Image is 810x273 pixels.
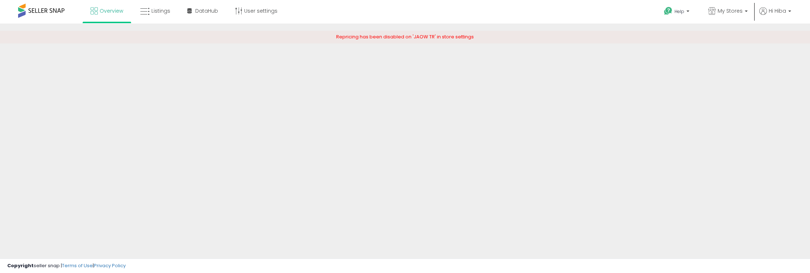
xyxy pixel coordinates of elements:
i: Get Help [664,7,673,16]
span: Hi Hiba [769,7,786,14]
span: Repricing has been disabled on 'JAOW TR' in store settings [336,33,474,40]
span: Listings [151,7,170,14]
span: DataHub [195,7,218,14]
strong: Copyright [7,262,34,269]
span: Help [675,8,684,14]
a: Terms of Use [62,262,93,269]
div: seller snap | | [7,262,126,269]
span: Overview [100,7,123,14]
a: Hi Hiba [759,7,791,24]
span: My Stores [718,7,743,14]
a: Privacy Policy [94,262,126,269]
a: Help [658,1,697,24]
